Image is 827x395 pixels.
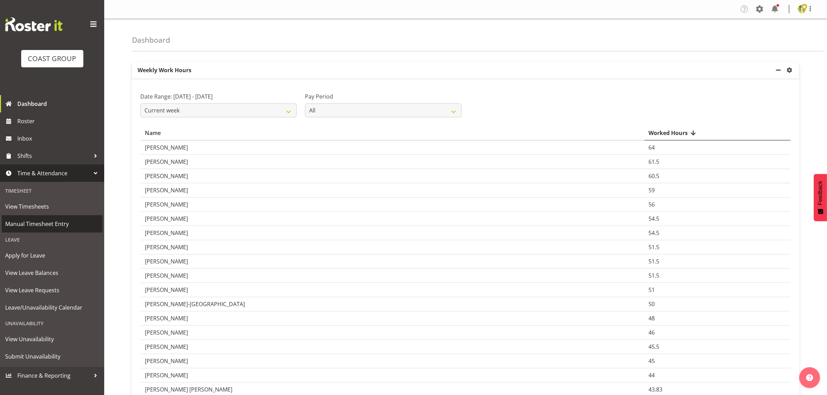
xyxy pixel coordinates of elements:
[132,62,774,78] p: Weekly Work Hours
[132,36,170,44] h4: Dashboard
[5,351,99,362] span: Submit Unavailability
[2,233,102,247] div: Leave
[648,243,659,251] span: 51.5
[141,155,644,169] td: [PERSON_NAME]
[648,229,659,237] span: 54.5
[5,268,99,278] span: View Leave Balances
[648,215,659,222] span: 54.5
[648,201,655,208] span: 56
[648,386,662,393] span: 43.83
[648,144,655,151] span: 64
[17,99,101,109] span: Dashboard
[141,240,644,254] td: [PERSON_NAME]
[648,314,655,322] span: 48
[648,343,659,351] span: 45.5
[648,371,655,379] span: 44
[648,258,659,265] span: 51.5
[141,297,644,311] td: [PERSON_NAME]-[GEOGRAPHIC_DATA]
[5,17,63,31] img: Rosterit website logo
[141,197,644,212] td: [PERSON_NAME]
[648,286,655,294] span: 51
[806,374,813,381] img: help-xxl-2.png
[141,226,644,240] td: [PERSON_NAME]
[141,368,644,383] td: [PERSON_NAME]
[2,247,102,264] a: Apply for Leave
[141,354,644,368] td: [PERSON_NAME]
[648,129,688,137] span: Worked Hours
[141,212,644,226] td: [PERSON_NAME]
[648,357,655,365] span: 45
[648,329,655,336] span: 46
[2,198,102,215] a: View Timesheets
[785,66,796,74] a: settings
[17,151,90,161] span: Shifts
[305,92,461,101] label: Pay Period
[17,133,101,144] span: Inbox
[5,250,99,261] span: Apply for Leave
[2,264,102,281] a: View Leave Balances
[141,283,644,297] td: [PERSON_NAME]
[2,215,102,233] a: Manual Timesheet Entry
[774,62,785,78] a: minimize
[141,269,644,283] td: [PERSON_NAME]
[648,300,655,308] span: 50
[648,272,659,279] span: 51.5
[5,334,99,344] span: View Unavailability
[648,186,655,194] span: 59
[17,370,90,381] span: Finance & Reporting
[17,116,101,126] span: Roster
[814,174,827,221] button: Feedback - Show survey
[141,141,644,155] td: [PERSON_NAME]
[141,169,644,183] td: [PERSON_NAME]
[141,326,644,340] td: [PERSON_NAME]
[141,254,644,269] td: [PERSON_NAME]
[140,92,297,101] label: Date Range: [DATE] - [DATE]
[17,168,90,178] span: Time & Attendance
[5,219,99,229] span: Manual Timesheet Entry
[145,129,161,137] span: Name
[2,281,102,299] a: View Leave Requests
[817,181,824,205] span: Feedback
[798,5,806,13] img: kelly-butterill2f38e4a8002229d690527b448ac08cee.png
[141,311,644,326] td: [PERSON_NAME]
[5,201,99,212] span: View Timesheets
[141,340,644,354] td: [PERSON_NAME]
[5,302,99,313] span: Leave/Unavailability Calendar
[648,172,659,180] span: 60.5
[648,158,659,166] span: 61.5
[2,299,102,316] a: Leave/Unavailability Calendar
[5,285,99,295] span: View Leave Requests
[2,184,102,198] div: Timesheet
[2,316,102,330] div: Unavailability
[141,183,644,197] td: [PERSON_NAME]
[2,330,102,348] a: View Unavailability
[2,348,102,365] a: Submit Unavailability
[28,53,76,64] div: COAST GROUP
